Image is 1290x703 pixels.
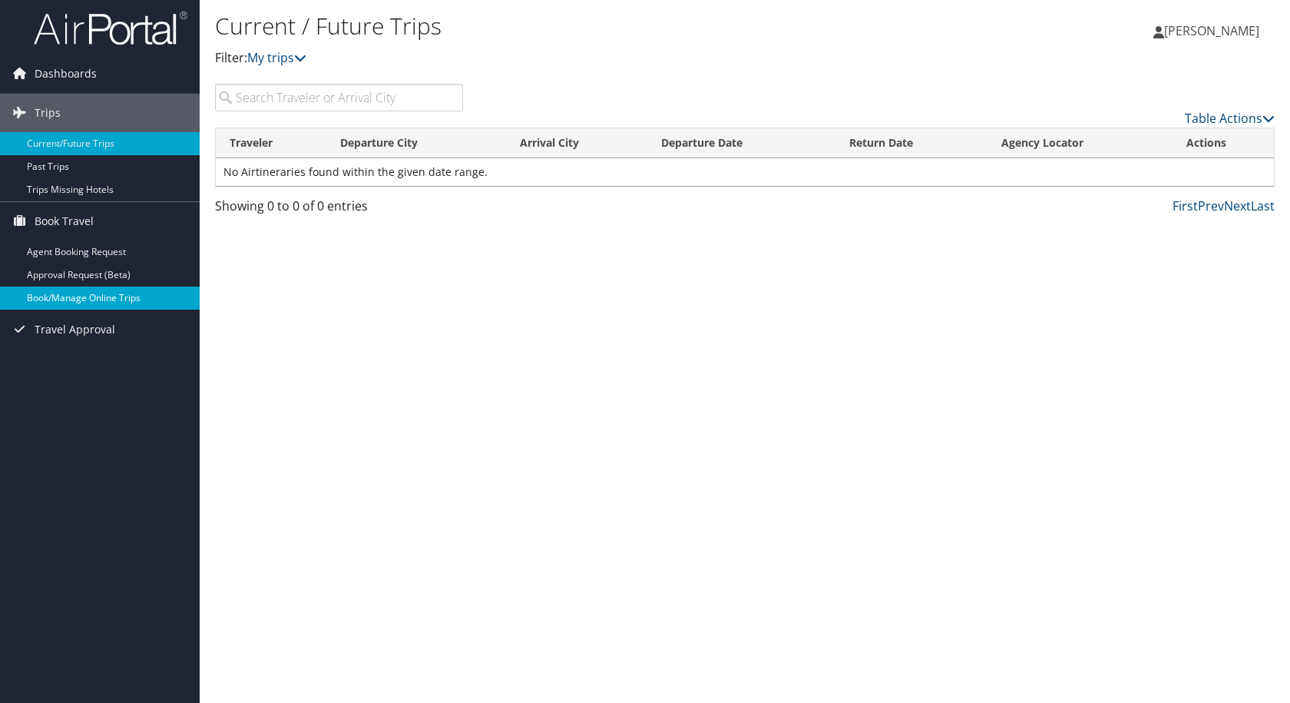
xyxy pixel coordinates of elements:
[1198,197,1224,214] a: Prev
[215,84,463,111] input: Search Traveler or Arrival City
[1251,197,1275,214] a: Last
[835,128,987,158] th: Return Date: activate to sort column ascending
[215,197,463,223] div: Showing 0 to 0 of 0 entries
[34,10,187,46] img: airportal-logo.png
[247,49,306,66] a: My trips
[35,202,94,240] span: Book Travel
[1173,197,1198,214] a: First
[35,55,97,93] span: Dashboards
[215,10,921,42] h1: Current / Future Trips
[35,94,61,132] span: Trips
[216,128,326,158] th: Traveler: activate to sort column ascending
[1173,128,1274,158] th: Actions
[215,48,921,68] p: Filter:
[506,128,647,158] th: Arrival City: activate to sort column ascending
[35,310,115,349] span: Travel Approval
[326,128,506,158] th: Departure City: activate to sort column ascending
[647,128,835,158] th: Departure Date: activate to sort column descending
[987,128,1173,158] th: Agency Locator: activate to sort column ascending
[1153,8,1275,54] a: [PERSON_NAME]
[1224,197,1251,214] a: Next
[216,158,1274,186] td: No Airtineraries found within the given date range.
[1164,22,1259,39] span: [PERSON_NAME]
[1185,110,1275,127] a: Table Actions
